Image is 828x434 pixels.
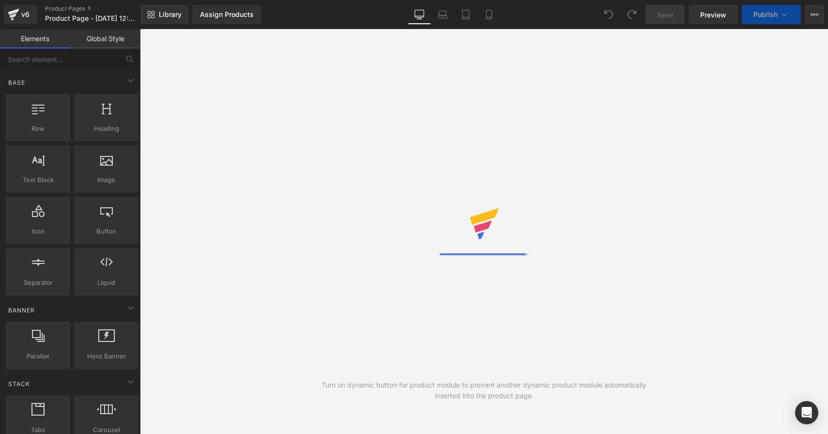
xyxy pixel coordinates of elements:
button: Publish [742,5,801,24]
span: Library [159,10,182,19]
button: More [805,5,824,24]
span: Heading [77,124,136,134]
span: Row [9,124,67,134]
a: Preview [689,5,738,24]
span: Base [7,78,26,87]
div: Open Intercom Messenger [795,401,818,424]
span: Icon [9,226,67,236]
a: Laptop [431,5,454,24]
button: Undo [599,5,618,24]
a: v6 [4,5,37,24]
span: Banner [7,306,36,315]
span: Separator [9,278,67,288]
span: Product Page - [DATE] 12:27:43 [45,15,138,22]
div: v6 [19,8,31,21]
button: Redo [622,5,642,24]
span: Liquid [77,278,136,288]
a: New Library [140,5,188,24]
span: Save [657,10,673,20]
div: Assign Products [200,11,254,18]
a: Tablet [454,5,477,24]
a: Global Style [70,29,140,48]
span: Text Block [9,175,67,185]
div: Turn on dynamic button for product module to prevent another dynamic product module automatically... [312,380,656,401]
span: Image [77,175,136,185]
a: Mobile [477,5,501,24]
span: Button [77,226,136,236]
span: Publish [753,11,778,18]
span: Preview [700,10,726,20]
span: Parallax [9,351,67,361]
span: Stack [7,379,31,388]
a: Desktop [408,5,431,24]
a: Product Pages [45,5,156,13]
span: Hero Banner [77,351,136,361]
